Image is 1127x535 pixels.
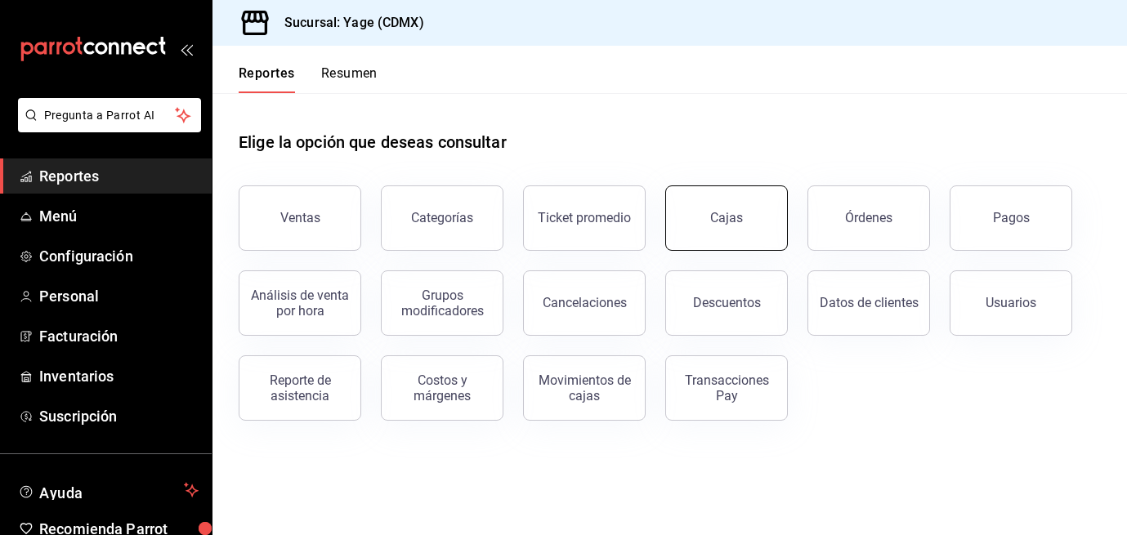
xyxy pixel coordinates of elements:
[39,365,199,387] span: Inventarios
[271,13,424,33] h3: Sucursal: Yage (CDMX)
[381,270,503,336] button: Grupos modificadores
[986,295,1036,310] div: Usuarios
[321,65,378,93] button: Resumen
[993,210,1030,225] div: Pagos
[523,270,646,336] button: Cancelaciones
[39,285,199,307] span: Personal
[39,325,199,347] span: Facturación
[39,205,199,227] span: Menú
[381,185,503,251] button: Categorías
[676,372,777,403] div: Transacciones Pay
[249,372,351,403] div: Reporte de asistencia
[411,210,473,225] div: Categorías
[249,288,351,319] div: Análisis de venta por hora
[180,42,193,56] button: open_drawer_menu
[239,65,295,93] button: Reportes
[665,270,788,336] button: Descuentos
[381,355,503,421] button: Costos y márgenes
[950,270,1072,336] button: Usuarios
[239,355,361,421] button: Reporte de asistencia
[807,270,930,336] button: Datos de clientes
[710,208,744,228] div: Cajas
[11,118,201,136] a: Pregunta a Parrot AI
[39,245,199,267] span: Configuración
[538,210,631,225] div: Ticket promedio
[39,165,199,187] span: Reportes
[391,288,493,319] div: Grupos modificadores
[534,372,635,403] div: Movimientos de cajas
[807,185,930,251] button: Órdenes
[39,405,199,427] span: Suscripción
[39,480,177,500] span: Ayuda
[523,355,646,421] button: Movimientos de cajas
[239,270,361,336] button: Análisis de venta por hora
[820,295,919,310] div: Datos de clientes
[239,65,378,93] div: navigation tabs
[280,210,320,225] div: Ventas
[543,295,627,310] div: Cancelaciones
[845,210,892,225] div: Órdenes
[950,185,1072,251] button: Pagos
[693,295,761,310] div: Descuentos
[239,185,361,251] button: Ventas
[665,185,788,251] a: Cajas
[239,130,507,154] h1: Elige la opción que deseas consultar
[18,98,201,132] button: Pregunta a Parrot AI
[44,107,176,124] span: Pregunta a Parrot AI
[523,185,646,251] button: Ticket promedio
[391,372,493,403] div: Costos y márgenes
[665,355,788,421] button: Transacciones Pay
